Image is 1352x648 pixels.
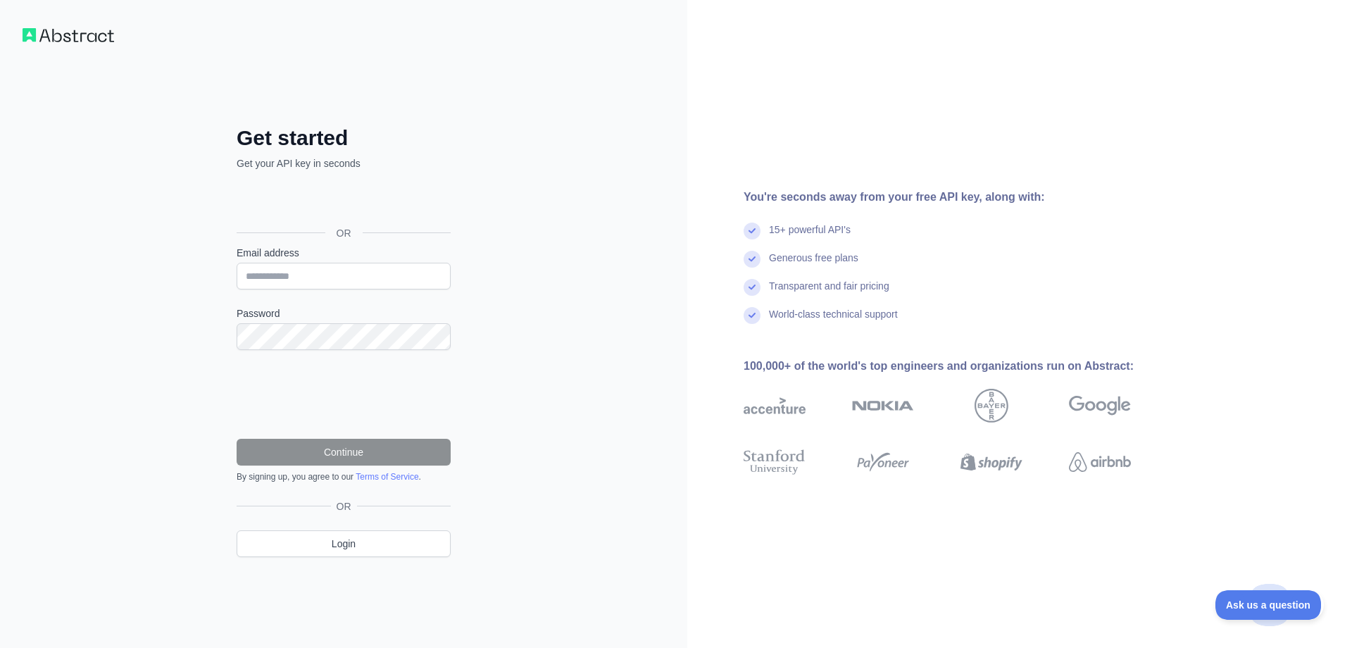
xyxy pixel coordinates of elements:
img: stanford university [744,447,806,478]
img: nokia [852,389,914,423]
img: check mark [744,279,760,296]
h2: Get started [237,125,451,151]
p: Get your API key in seconds [237,156,451,170]
img: check mark [744,223,760,239]
label: Email address [237,246,451,260]
div: You're seconds away from your free API key, along with: [744,189,1176,206]
img: payoneer [852,447,914,478]
img: shopify [960,447,1022,478]
div: 15+ powerful API's [769,223,851,251]
div: Transparent and fair pricing [769,279,889,307]
span: OR [325,226,363,240]
div: World-class technical support [769,307,898,335]
a: Terms of Service [356,472,418,482]
img: google [1069,389,1131,423]
button: Continue [237,439,451,466]
div: 100,000+ of the world's top engineers and organizations run on Abstract: [744,358,1176,375]
img: Workflow [23,28,114,42]
iframe: reCAPTCHA [237,367,451,422]
img: check mark [744,251,760,268]
iframe: زر تسجيل الدخول باستخدام حساب Google [230,186,455,217]
label: Password [237,306,451,320]
img: check mark [744,307,760,324]
div: Generous free plans [769,251,858,279]
img: accenture [744,389,806,423]
div: By signing up, you agree to our . [237,471,451,482]
iframe: Toggle Customer Support [1215,590,1324,620]
div: تسجيل الدخول باستخدام حساب Google (يفتح الرابط في علامة تبويب جديدة) [237,186,448,217]
a: Login [237,530,451,557]
img: bayer [975,389,1008,423]
img: airbnb [1069,447,1131,478]
span: OR [331,499,357,513]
